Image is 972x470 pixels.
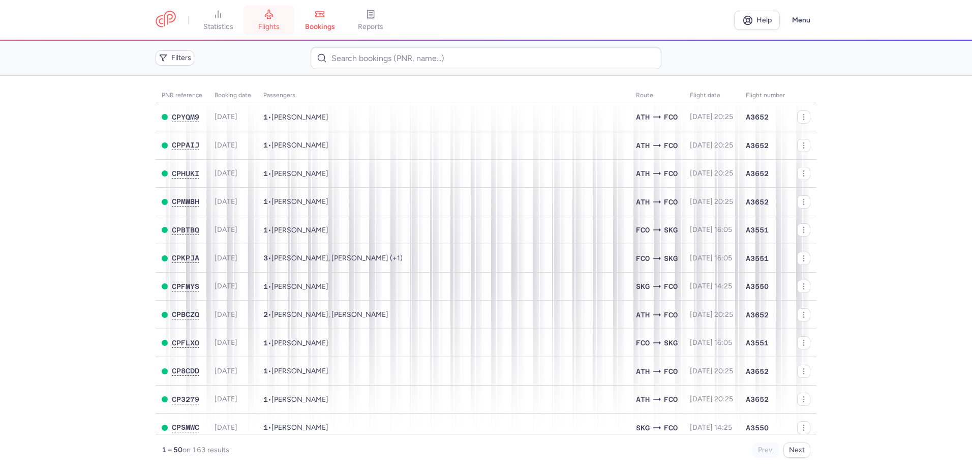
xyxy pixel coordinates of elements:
span: • [263,282,328,291]
span: [DATE] [215,141,237,150]
button: CPSMWC [172,423,199,432]
span: SKG [664,253,678,264]
span: [DATE] 14:25 [690,423,732,432]
span: [DATE] [215,338,237,347]
span: A3652 [746,197,769,207]
span: [DATE] [215,395,237,403]
span: ATH [636,168,650,179]
span: A3550 [746,281,769,291]
span: A3652 [746,168,769,179]
span: on 163 results [183,446,229,454]
span: FCO [664,422,678,433]
span: FCO [636,224,650,236]
input: Search bookings (PNR, name...) [311,47,661,69]
span: • [263,310,388,319]
span: FCO [636,253,650,264]
span: • [263,423,328,432]
span: flights [258,22,280,32]
span: Dimitrios KAPLANIS [271,282,328,291]
span: 2 [263,310,268,318]
span: [DATE] 16:05 [690,254,732,262]
span: • [263,367,328,375]
span: Androniki PAPATHANASI [271,226,328,234]
span: SKG [664,224,678,236]
span: [DATE] [215,310,237,319]
th: Flight number [740,88,791,103]
span: • [263,339,328,347]
span: • [263,141,328,150]
span: CPPAIJ [172,141,199,149]
span: CP8CDD [172,367,199,375]
span: 1 [263,282,268,290]
span: • [263,169,328,178]
button: CPPAIJ [172,141,199,150]
span: FCO [664,394,678,405]
span: Pati MAGOMEDOVA [271,141,328,150]
span: [DATE] 20:25 [690,395,733,403]
span: Help [756,16,772,24]
span: [DATE] [215,112,237,121]
span: A3551 [746,338,769,348]
button: Filters [156,50,194,66]
span: FCO [664,140,678,151]
span: A3551 [746,253,769,263]
span: CP3279 [172,395,199,403]
span: Anna NAZOU [271,197,328,206]
span: A3652 [746,366,769,376]
span: 1 [263,197,268,205]
span: A3652 [746,140,769,151]
span: [DATE] [215,197,237,206]
span: 1 [263,226,268,234]
th: flight date [684,88,740,103]
span: [DATE] 20:25 [690,112,733,121]
span: SKG [636,422,650,433]
span: [DATE] [215,169,237,178]
span: [DATE] 20:25 [690,169,733,178]
span: 1 [263,423,268,431]
span: FCO [664,168,678,179]
span: Filters [171,54,191,62]
span: SKG [636,281,650,292]
span: SKG [664,337,678,348]
span: FCO [664,196,678,208]
span: Eduardo ANDRIA, Ersilia BRANCACCIO, Alberto ANDRIA [271,254,403,262]
span: reports [358,22,383,32]
span: [DATE] 20:25 [690,310,733,319]
span: Caterina MANFREDI CLARKE [271,367,328,375]
span: 1 [263,169,268,178]
span: [DATE] [215,423,237,432]
span: CPHUKI [172,169,199,178]
th: PNR reference [156,88,208,103]
span: A3551 [746,225,769,235]
span: A3652 [746,394,769,404]
strong: 1 – 50 [162,446,183,454]
button: CPYQM9 [172,113,199,122]
span: 1 [263,367,268,375]
button: CPBTBQ [172,226,199,234]
button: CPFLXO [172,339,199,347]
span: A3652 [746,112,769,122]
span: 1 [263,113,268,121]
span: ATH [636,196,650,208]
span: • [263,113,328,122]
span: FCO [664,281,678,292]
span: CPKPJA [172,254,199,262]
span: Peter PETROPOULOS [271,423,328,432]
a: reports [345,9,396,32]
span: [DATE] 16:05 [690,338,732,347]
span: Valeria ARNALDI, Matteo DI STEFANO [271,310,388,319]
span: 3 [263,254,268,262]
span: • [263,226,328,234]
button: CPFMYS [172,282,199,291]
span: CPFMYS [172,282,199,290]
button: Prev. [752,443,779,458]
span: [DATE] 16:05 [690,225,732,234]
span: Valeria FINOCCHIARO [271,395,328,404]
span: ATH [636,309,650,320]
button: CPMWBH [172,197,199,206]
span: ATH [636,366,650,377]
span: Sofia ZANUZZI [271,113,328,122]
span: CPMWBH [172,197,199,205]
span: [DATE] [215,254,237,262]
